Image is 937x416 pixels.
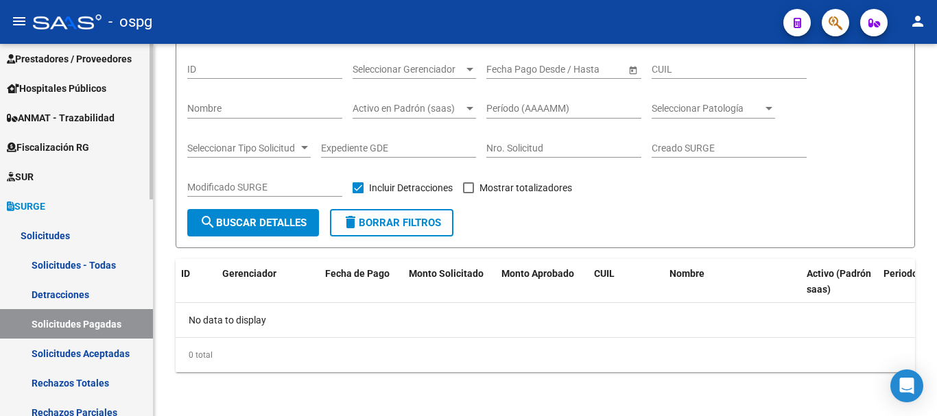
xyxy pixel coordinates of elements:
span: Monto Aprobado [501,268,574,279]
span: Prestadores / Proveedores [7,51,132,66]
span: ID [181,268,190,279]
div: 0 total [176,338,915,372]
datatable-header-cell: Monto Solicitado [403,259,496,304]
span: ANMAT - Trazabilidad [7,110,115,125]
mat-icon: search [200,214,216,230]
mat-icon: menu [11,13,27,29]
span: Gerenciador [222,268,276,279]
span: - ospg [108,7,152,37]
input: Fecha fin [548,64,615,75]
span: SUR [7,169,34,184]
span: Fecha de Pago [325,268,390,279]
button: Borrar Filtros [330,209,453,236]
span: Incluir Detracciones [369,180,453,196]
span: Hospitales Públicos [7,81,106,96]
span: Activo en Padrón (saas) [353,103,464,114]
datatable-header-cell: Activo (Padrón saas) [801,259,878,304]
div: Open Intercom Messenger [890,369,923,402]
span: Periodo [883,268,918,279]
mat-icon: delete [342,214,359,230]
span: SURGE [7,199,45,214]
span: Buscar Detalles [200,217,307,229]
datatable-header-cell: ID [176,259,217,304]
div: No data to display [176,303,915,337]
span: Monto Solicitado [409,268,484,279]
span: Mostrar totalizadores [479,180,572,196]
datatable-header-cell: Periodo [878,259,933,304]
datatable-header-cell: Fecha de Pago [320,259,403,304]
input: Fecha inicio [486,64,536,75]
mat-icon: person [910,13,926,29]
span: Seleccionar Patología [652,103,763,114]
span: Fiscalización RG [7,140,89,155]
span: Seleccionar Gerenciador [353,64,464,75]
button: Open calendar [626,62,640,77]
datatable-header-cell: Gerenciador [217,259,320,304]
button: Buscar Detalles [187,209,319,236]
datatable-header-cell: Monto Aprobado [496,259,589,304]
datatable-header-cell: CUIL [589,259,664,304]
datatable-header-cell: Nombre [664,259,801,304]
span: Seleccionar Tipo Solicitud [187,143,298,154]
span: CUIL [594,268,615,279]
span: Activo (Padrón saas) [807,268,871,295]
span: Nombre [669,268,704,279]
span: Borrar Filtros [342,217,441,229]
